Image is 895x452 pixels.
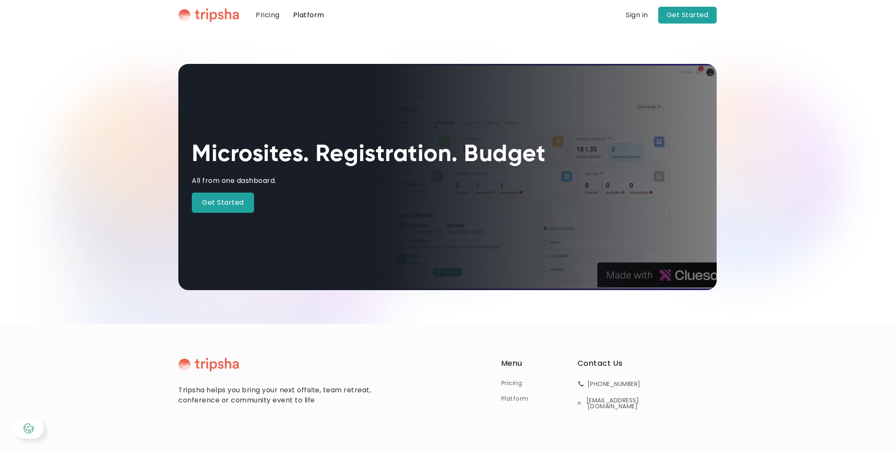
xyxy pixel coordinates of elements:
div: Tripsha helps you bring your next offsite, team retreat, conference or community event to life [178,385,380,405]
a: Platform [501,394,529,403]
a: home [178,8,239,22]
a: Get Started [658,7,717,24]
h1: Microsites. Registration. Budget [192,141,545,169]
a: Get Started [192,193,254,213]
div: Contact Us [577,357,623,372]
img: Tripsha Logo [178,8,239,22]
a: [EMAIL_ADDRESS][DOMAIN_NAME] [577,396,641,411]
div: [PHONE_NUMBER] [588,381,641,387]
img: Tripsha Logo [178,357,239,372]
div: [EMAIL_ADDRESS][DOMAIN_NAME] [585,397,641,409]
a: Sign in [626,10,648,20]
div: Sign in [626,12,648,19]
div: Menu [501,357,522,372]
a: [PHONE_NUMBER] [577,379,641,389]
a: Pricing [501,379,522,388]
div: All from one dashboard. [192,176,276,186]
